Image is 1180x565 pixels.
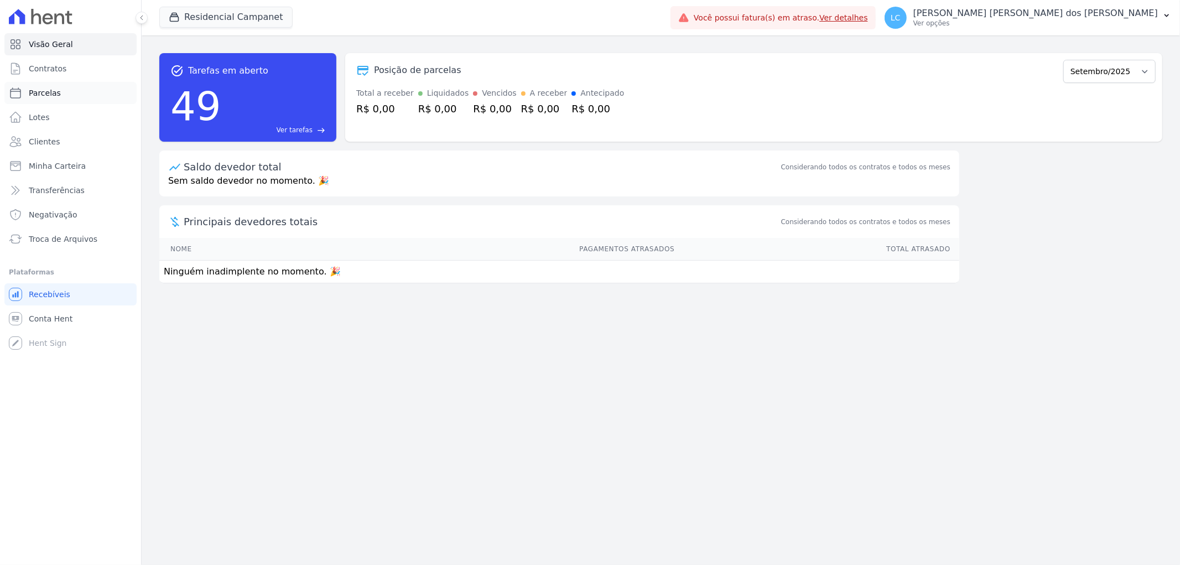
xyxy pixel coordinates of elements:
a: Contratos [4,58,137,80]
div: R$ 0,00 [418,101,469,116]
span: task_alt [170,64,184,77]
span: Tarefas em aberto [188,64,268,77]
a: Visão Geral [4,33,137,55]
span: Conta Hent [29,313,72,324]
div: 49 [170,77,221,135]
a: Conta Hent [4,308,137,330]
div: R$ 0,00 [571,101,624,116]
div: A receber [530,87,568,99]
a: Transferências [4,179,137,201]
span: LC [891,14,901,22]
div: Posição de parcelas [374,64,461,77]
span: Considerando todos os contratos e todos os meses [781,217,950,227]
span: Negativação [29,209,77,220]
span: Transferências [29,185,85,196]
a: Minha Carteira [4,155,137,177]
div: R$ 0,00 [473,101,516,116]
div: R$ 0,00 [521,101,568,116]
a: Negativação [4,204,137,226]
a: Troca de Arquivos [4,228,137,250]
button: LC [PERSON_NAME] [PERSON_NAME] dos [PERSON_NAME] Ver opções [876,2,1180,33]
th: Nome [159,238,302,261]
th: Total Atrasado [675,238,959,261]
p: [PERSON_NAME] [PERSON_NAME] dos [PERSON_NAME] [913,8,1158,19]
span: Clientes [29,136,60,147]
th: Pagamentos Atrasados [302,238,675,261]
span: Parcelas [29,87,61,99]
span: Ver tarefas [277,125,313,135]
p: Ver opções [913,19,1158,28]
span: Troca de Arquivos [29,234,97,245]
a: Recebíveis [4,283,137,305]
div: Antecipado [580,87,624,99]
span: east [317,126,325,134]
button: Residencial Campanet [159,7,293,28]
span: Minha Carteira [29,160,86,172]
span: Principais devedores totais [184,214,779,229]
td: Ninguém inadimplente no momento. 🎉 [159,261,959,283]
div: R$ 0,00 [356,101,414,116]
a: Lotes [4,106,137,128]
p: Sem saldo devedor no momento. 🎉 [159,174,959,196]
a: Clientes [4,131,137,153]
span: Recebíveis [29,289,70,300]
span: Contratos [29,63,66,74]
a: Parcelas [4,82,137,104]
div: Vencidos [482,87,516,99]
a: Ver tarefas east [226,125,325,135]
span: Você possui fatura(s) em atraso. [694,12,868,24]
div: Total a receber [356,87,414,99]
a: Ver detalhes [819,13,868,22]
div: Saldo devedor total [184,159,779,174]
span: Lotes [29,112,50,123]
div: Liquidados [427,87,469,99]
div: Considerando todos os contratos e todos os meses [781,162,950,172]
span: Visão Geral [29,39,73,50]
div: Plataformas [9,266,132,279]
